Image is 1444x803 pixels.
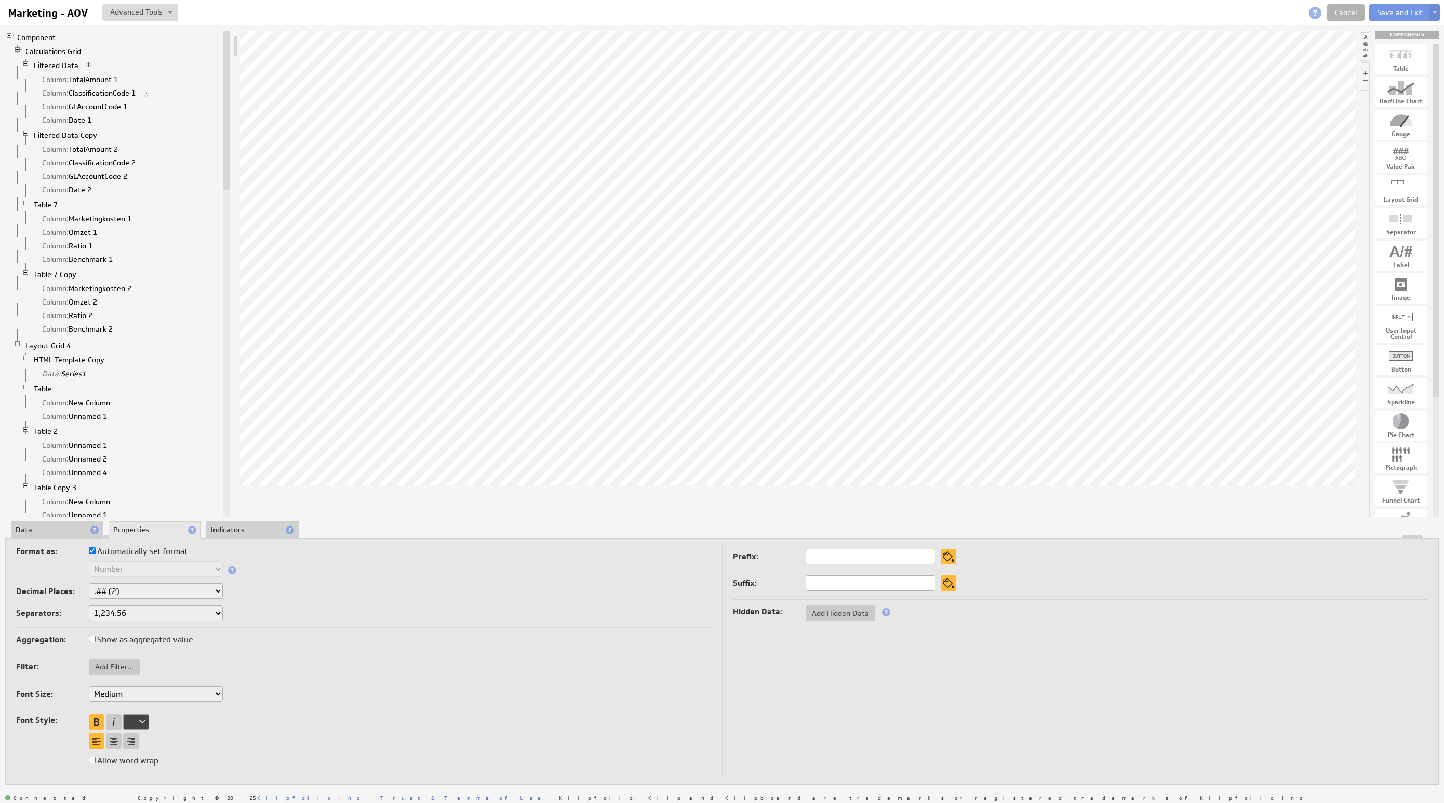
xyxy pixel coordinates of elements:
a: Table 7 [30,200,62,210]
span: Column: [42,441,69,450]
div: Funnel Chart [1375,497,1427,504]
label: Allow word wrap [89,754,158,768]
li: Data [11,521,103,539]
li: Properties [109,521,201,539]
a: Column: Ratio 1 [38,241,97,251]
a: Filtered Data Copy [30,130,101,140]
input: Automatically set format [89,547,96,554]
a: Data: Series1 [38,368,90,379]
li: Hide or show the component palette [1361,32,1370,61]
input: Show as aggregated value [89,636,96,642]
div: Image [1375,295,1427,301]
a: Column: ClassificationCode 2 [38,157,140,168]
li: Indicators [206,521,299,539]
label: Font Style: [16,713,89,728]
a: Column: Benchmark 1 [38,254,117,265]
a: Column: Ratio 2 [38,310,97,321]
div: Layout Grid [1375,196,1427,203]
a: Column: Marketingkosten 1 [38,214,136,224]
label: Prefix: [733,549,806,564]
a: Trust & Terms of Use [380,794,548,801]
span: Add Filter... [89,662,140,672]
label: Filter: [16,660,89,674]
a: Column: Marketingkosten 2 [38,283,136,294]
label: Format as: [16,544,89,559]
span: Column: [42,88,69,98]
a: Table Copy 3 [30,482,81,493]
span: Column: [42,228,69,237]
a: Column: GLAccountCode 2 [38,171,131,181]
span: Column: [42,75,69,84]
div: Sparkline [1375,399,1427,405]
div: Bar/Line Chart [1375,98,1427,104]
li: Hide or show the component controls palette [1361,62,1369,91]
a: Column: New Column [38,398,114,408]
a: Column: Benchmark 2 [38,324,117,334]
label: Font Size: [16,687,89,702]
span: Connected: ID: dpnc-26 Online: true [5,795,91,801]
a: Column: Omzet 2 [38,297,101,307]
div: Value Pair [1375,164,1427,170]
div: Table [1375,65,1427,72]
div: Pictograph [1375,465,1427,471]
label: Aggregation: [16,633,89,647]
a: Layout Grid 4 [22,340,75,351]
span: Column: [42,398,69,407]
input: Marketing - AOV [4,4,96,22]
span: Klipfolio, Klip and Klipboard are trademarks or registered trademarks of Klipfolio Inc. [559,795,1312,800]
div: Pie Chart [1375,432,1427,438]
span: Column: [42,144,69,154]
a: Table 2 [30,426,62,437]
label: Show as aggregated value [89,633,193,647]
input: Allow word wrap [89,757,96,763]
span: Column: [42,158,69,167]
a: Column: Unnamed 1 [38,411,111,422]
img: button-savedrop.png [168,11,173,15]
a: Klipfolio Inc. [257,794,369,801]
a: Column: Unnamed 1 [38,510,111,520]
a: Table [30,384,56,394]
a: Column: Unnamed 1 [38,440,111,451]
button: Add Hidden Data [806,605,875,621]
span: Column: [42,284,69,293]
span: Data: [42,369,61,378]
span: Add Hidden Data [806,609,875,618]
span: Column: [42,185,69,194]
label: Suffix: [733,576,806,590]
label: Decimal Places: [16,584,89,599]
div: Separator [1375,229,1427,235]
label: Hidden Data: [733,604,806,619]
span: Column: [42,311,69,320]
a: Calculations Grid [22,46,85,57]
span: Column: [42,412,69,421]
span: Column: [42,255,69,264]
a: Column: Unnamed 4 [38,467,111,478]
span: Column: [42,115,69,125]
a: Column: Omzet 1 [38,227,101,238]
a: HTML Template Copy [30,354,109,365]
div: Button [1375,366,1427,373]
a: Cancel [1327,4,1365,21]
a: Column: Date 2 [38,185,96,195]
a: Column: TotalAmount 1 [38,74,122,85]
span: Column: [42,510,69,520]
span: Column: [42,468,69,477]
div: Gauge [1375,131,1427,137]
a: Column: GLAccountCode 1 [38,101,131,112]
div: Label [1375,262,1427,268]
span: Column: [42,497,69,506]
span: View applied actions [85,61,92,69]
a: Column: Unnamed 2 [38,454,111,464]
span: Column: [42,241,69,251]
a: Component [14,32,60,43]
span: Column: [42,102,69,111]
img: button-savedrop.png [1432,11,1437,15]
span: Sorted Lowest to Highest [142,91,150,98]
a: Column: TotalAmount 2 [38,144,122,154]
span: Column: [42,172,69,181]
label: Separators: [16,606,89,621]
a: Column: Date 1 [38,115,96,125]
span: Column: [42,324,69,334]
a: Column: ClassificationCode 1 [38,88,140,98]
div: User Input Control [1375,327,1427,340]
